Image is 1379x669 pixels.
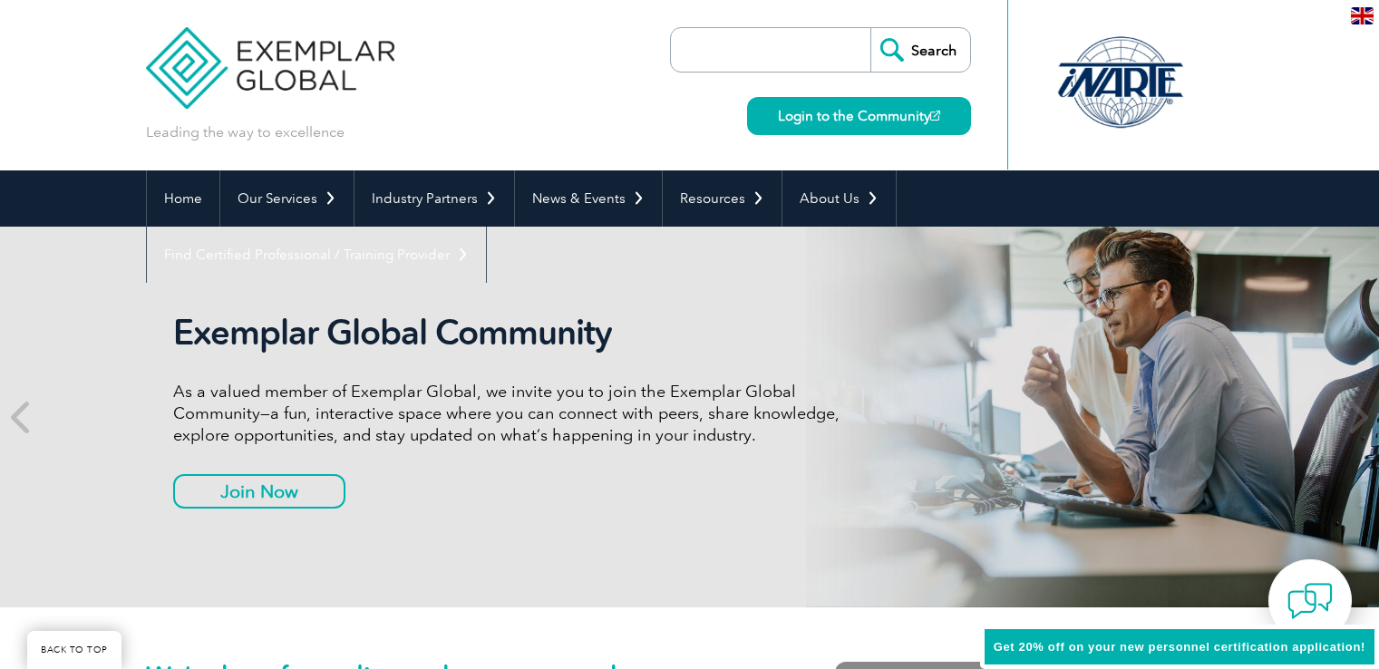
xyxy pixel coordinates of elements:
[354,170,514,227] a: Industry Partners
[747,97,971,135] a: Login to the Community
[515,170,662,227] a: News & Events
[870,28,970,72] input: Search
[663,170,782,227] a: Resources
[173,312,853,354] h2: Exemplar Global Community
[146,122,345,142] p: Leading the way to excellence
[27,631,121,669] a: BACK TO TOP
[1351,7,1374,24] img: en
[173,474,345,509] a: Join Now
[147,227,486,283] a: Find Certified Professional / Training Provider
[782,170,896,227] a: About Us
[173,381,853,446] p: As a valued member of Exemplar Global, we invite you to join the Exemplar Global Community—a fun,...
[1287,578,1333,624] img: contact-chat.png
[930,111,940,121] img: open_square.png
[994,640,1365,654] span: Get 20% off on your new personnel certification application!
[147,170,219,227] a: Home
[220,170,354,227] a: Our Services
